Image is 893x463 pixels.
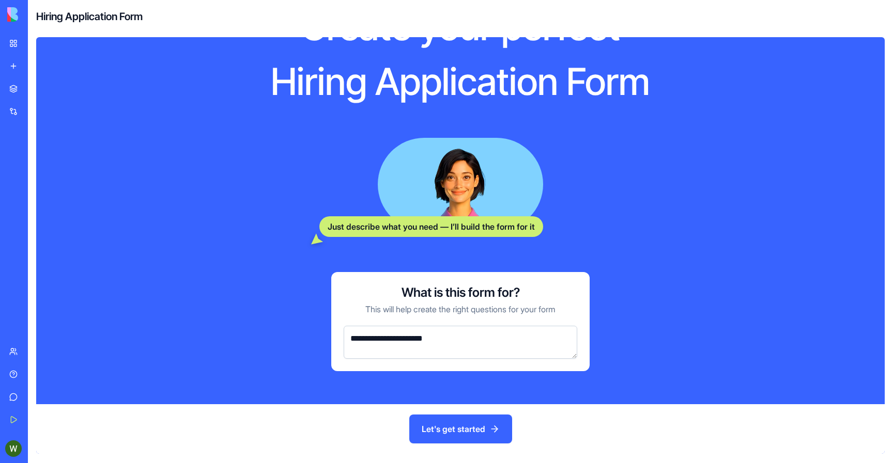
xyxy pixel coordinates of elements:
[365,303,556,315] p: This will help create the right questions for your form
[7,7,71,22] img: logo
[36,9,143,24] h4: Hiring Application Form
[402,284,520,301] h3: What is this form for?
[409,414,512,443] button: Let's get started
[319,216,543,237] div: Just describe what you need — I’ll build the form for it
[5,440,22,457] img: ACg8ocJfX902z323eJv0WgYs8to-prm3hRyyT9LVmbu9YU5sKTReeg=s96-c
[229,58,692,105] h1: Hiring Application Form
